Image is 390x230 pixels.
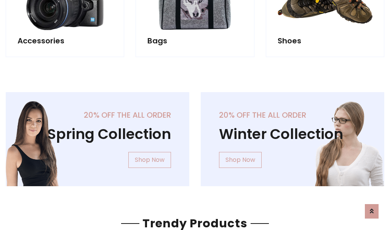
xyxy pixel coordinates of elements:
[219,152,262,168] a: Shop Now
[24,110,171,120] h5: 20% off the all order
[219,126,366,143] h1: Winter Collection
[278,36,372,45] h5: Shoes
[18,36,112,45] h5: Accessories
[147,36,242,45] h5: Bags
[128,152,171,168] a: Shop Now
[24,126,171,143] h1: Spring Collection
[219,110,366,120] h5: 20% off the all order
